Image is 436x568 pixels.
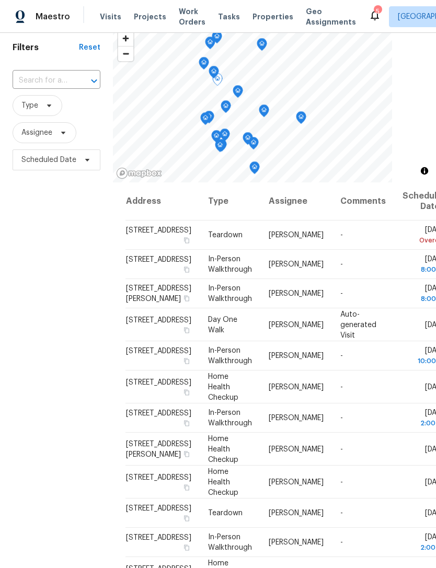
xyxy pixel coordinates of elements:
[269,290,324,297] span: [PERSON_NAME]
[182,236,191,245] button: Copy Address
[13,42,79,53] h1: Filters
[306,6,356,27] span: Geo Assignments
[126,440,191,458] span: [STREET_ADDRESS][PERSON_NAME]
[340,290,343,297] span: -
[340,509,343,517] span: -
[126,347,191,355] span: [STREET_ADDRESS]
[116,167,162,179] a: Mapbox homepage
[134,11,166,22] span: Projects
[179,6,205,27] span: Work Orders
[340,414,343,422] span: -
[126,473,191,481] span: [STREET_ADDRESS]
[204,111,214,127] div: Map marker
[209,66,219,82] div: Map marker
[208,435,238,463] span: Home Health Checkup
[126,285,191,303] span: [STREET_ADDRESS][PERSON_NAME]
[249,161,260,178] div: Map marker
[269,352,324,360] span: [PERSON_NAME]
[182,265,191,274] button: Copy Address
[208,534,252,551] span: In-Person Walkthrough
[248,137,259,153] div: Map marker
[182,356,191,366] button: Copy Address
[125,182,200,221] th: Address
[211,130,222,146] div: Map marker
[113,26,392,182] canvas: Map
[259,105,269,121] div: Map marker
[126,378,191,386] span: [STREET_ADDRESS]
[340,478,343,485] span: -
[208,316,237,333] span: Day One Walk
[253,11,293,22] span: Properties
[182,514,191,523] button: Copy Address
[182,419,191,428] button: Copy Address
[340,383,343,390] span: -
[118,31,133,46] button: Zoom in
[212,31,222,47] div: Map marker
[215,140,225,156] div: Map marker
[269,414,324,422] span: [PERSON_NAME]
[118,46,133,61] button: Zoom out
[260,182,332,221] th: Assignee
[126,410,191,417] span: [STREET_ADDRESS]
[208,468,238,496] span: Home Health Checkup
[208,509,243,517] span: Teardown
[340,445,343,453] span: -
[269,261,324,268] span: [PERSON_NAME]
[126,316,191,323] span: [STREET_ADDRESS]
[21,100,38,111] span: Type
[243,132,253,148] div: Map marker
[216,139,227,155] div: Map marker
[269,509,324,517] span: [PERSON_NAME]
[21,127,52,138] span: Assignee
[208,347,252,365] span: In-Person Walkthrough
[340,261,343,268] span: -
[218,13,240,20] span: Tasks
[269,445,324,453] span: [PERSON_NAME]
[126,505,191,512] span: [STREET_ADDRESS]
[221,100,231,117] div: Map marker
[340,231,343,239] span: -
[340,310,376,339] span: Auto-generated Visit
[418,165,431,177] button: Toggle attribution
[269,383,324,390] span: [PERSON_NAME]
[332,182,394,221] th: Comments
[87,74,101,88] button: Open
[182,294,191,303] button: Copy Address
[374,6,381,17] div: 5
[208,409,252,427] span: In-Person Walkthrough
[182,482,191,492] button: Copy Address
[205,37,215,53] div: Map marker
[126,534,191,541] span: [STREET_ADDRESS]
[421,165,428,177] span: Toggle attribution
[269,321,324,328] span: [PERSON_NAME]
[36,11,70,22] span: Maestro
[100,11,121,22] span: Visits
[182,449,191,458] button: Copy Address
[182,387,191,397] button: Copy Address
[233,85,243,101] div: Map marker
[182,325,191,334] button: Copy Address
[200,112,211,129] div: Map marker
[200,182,260,221] th: Type
[208,373,238,401] span: Home Health Checkup
[199,57,209,73] div: Map marker
[220,129,230,145] div: Map marker
[126,227,191,234] span: [STREET_ADDRESS]
[296,111,306,127] div: Map marker
[208,256,252,273] span: In-Person Walkthrough
[269,478,324,485] span: [PERSON_NAME]
[269,539,324,546] span: [PERSON_NAME]
[340,352,343,360] span: -
[257,38,267,54] div: Map marker
[182,543,191,552] button: Copy Address
[13,73,71,89] input: Search for an address...
[21,155,76,165] span: Scheduled Date
[208,231,243,239] span: Teardown
[208,285,252,303] span: In-Person Walkthrough
[340,539,343,546] span: -
[269,231,324,239] span: [PERSON_NAME]
[79,42,100,53] div: Reset
[126,256,191,263] span: [STREET_ADDRESS]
